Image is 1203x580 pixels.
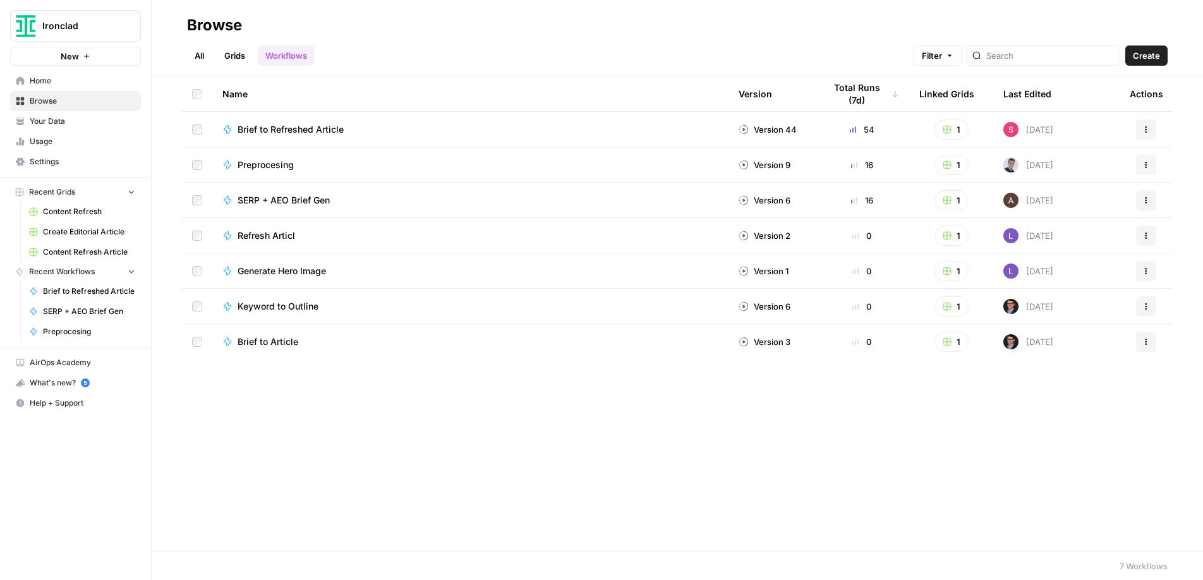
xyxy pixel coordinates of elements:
[83,380,87,386] text: 5
[43,226,135,238] span: Create Editorial Article
[739,76,772,111] div: Version
[222,159,718,171] a: Preprocesing
[29,186,75,198] span: Recent Grids
[10,183,141,202] button: Recent Grids
[1003,122,1019,137] img: vzoxpr10yq92cb4da9zzk9ss2qah
[29,266,95,277] span: Recent Workflows
[934,190,969,210] button: 1
[934,155,969,175] button: 1
[10,10,141,42] button: Workspace: Ironclad
[11,373,140,392] div: What's new?
[914,45,962,66] button: Filter
[739,265,789,277] div: Version 1
[922,49,942,62] span: Filter
[30,95,135,107] span: Browse
[1120,560,1168,572] div: 7 Workflows
[61,50,79,63] span: New
[934,296,969,317] button: 1
[30,75,135,87] span: Home
[1003,157,1019,172] img: oskm0cmuhabjb8ex6014qupaj5sj
[238,265,326,277] span: Generate Hero Image
[222,335,718,348] a: Brief to Article
[825,335,899,348] div: 0
[934,119,969,140] button: 1
[739,300,790,313] div: Version 6
[43,286,135,297] span: Brief to Refreshed Article
[1003,157,1053,172] div: [DATE]
[825,300,899,313] div: 0
[1003,122,1053,137] div: [DATE]
[187,15,242,35] div: Browse
[23,301,141,322] a: SERP + AEO Brief Gen
[919,76,974,111] div: Linked Grids
[10,131,141,152] a: Usage
[222,76,718,111] div: Name
[10,262,141,281] button: Recent Workflows
[222,194,718,207] a: SERP + AEO Brief Gen
[238,159,294,171] span: Preprocesing
[43,326,135,337] span: Preprocesing
[1003,193,1053,208] div: [DATE]
[739,159,790,171] div: Version 9
[43,306,135,317] span: SERP + AEO Brief Gen
[23,202,141,222] a: Content Refresh
[30,116,135,127] span: Your Data
[825,76,899,111] div: Total Runs (7d)
[187,45,212,66] a: All
[43,206,135,217] span: Content Refresh
[1003,228,1053,243] div: [DATE]
[30,397,135,409] span: Help + Support
[1003,334,1053,349] div: [DATE]
[23,242,141,262] a: Content Refresh Article
[1003,76,1051,111] div: Last Edited
[825,123,899,136] div: 54
[10,152,141,172] a: Settings
[934,261,969,281] button: 1
[825,159,899,171] div: 16
[10,111,141,131] a: Your Data
[1133,49,1160,62] span: Create
[825,229,899,242] div: 0
[10,373,141,393] button: What's new? 5
[10,91,141,111] a: Browse
[1003,299,1019,314] img: ldmwv53b2lcy2toudj0k1c5n5o6j
[739,123,797,136] div: Version 44
[1125,45,1168,66] button: Create
[15,15,37,37] img: Ironclad Logo
[42,20,119,32] span: Ironclad
[258,45,315,66] a: Workflows
[1003,334,1019,349] img: ldmwv53b2lcy2toudj0k1c5n5o6j
[43,246,135,258] span: Content Refresh Article
[238,123,344,136] span: Brief to Refreshed Article
[739,194,790,207] div: Version 6
[23,322,141,342] a: Preprocesing
[1130,76,1163,111] div: Actions
[739,335,790,348] div: Version 3
[825,265,899,277] div: 0
[10,47,141,66] button: New
[825,194,899,207] div: 16
[238,194,330,207] span: SERP + AEO Brief Gen
[10,393,141,413] button: Help + Support
[222,123,718,136] a: Brief to Refreshed Article
[739,229,790,242] div: Version 2
[934,226,969,246] button: 1
[81,378,90,387] a: 5
[30,156,135,167] span: Settings
[222,229,718,242] a: Refresh Articl
[222,265,718,277] a: Generate Hero Image
[238,335,298,348] span: Brief to Article
[30,136,135,147] span: Usage
[10,353,141,373] a: AirOps Academy
[1003,228,1019,243] img: rn7sh892ioif0lo51687sih9ndqw
[30,357,135,368] span: AirOps Academy
[934,332,969,352] button: 1
[1003,263,1053,279] div: [DATE]
[222,300,718,313] a: Keyword to Outline
[1003,193,1019,208] img: wtbmvrjo3qvncyiyitl6zoukl9gz
[10,71,141,91] a: Home
[238,300,318,313] span: Keyword to Outline
[986,49,1115,62] input: Search
[1003,299,1053,314] div: [DATE]
[217,45,253,66] a: Grids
